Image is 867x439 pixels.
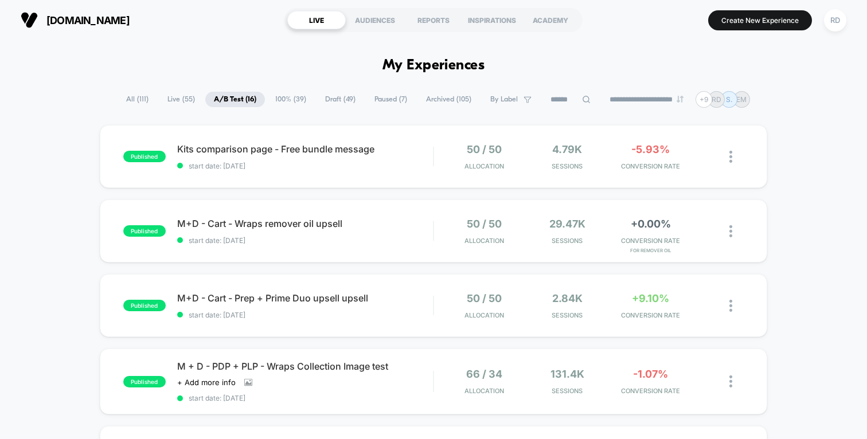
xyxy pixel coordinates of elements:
[46,14,130,26] span: [DOMAIN_NAME]
[464,311,504,319] span: Allocation
[612,387,689,395] span: CONVERSION RATE
[729,151,732,163] img: close
[729,375,732,387] img: close
[463,11,521,29] div: INSPIRATIONS
[177,311,433,319] span: start date: [DATE]
[177,394,433,402] span: start date: [DATE]
[529,311,606,319] span: Sessions
[317,92,364,107] span: Draft ( 49 )
[729,300,732,312] img: close
[550,368,584,380] span: 131.4k
[205,92,265,107] span: A/B Test ( 16 )
[529,237,606,245] span: Sessions
[123,300,166,311] span: published
[177,236,433,245] span: start date: [DATE]
[529,162,606,170] span: Sessions
[729,225,732,237] img: close
[267,92,315,107] span: 100% ( 39 )
[529,387,606,395] span: Sessions
[490,95,518,104] span: By Label
[552,292,583,304] span: 2.84k
[677,96,684,103] img: end
[736,95,747,104] p: EM
[633,368,668,380] span: -1.07%
[631,143,670,155] span: -5.93%
[21,11,38,29] img: Visually logo
[712,95,721,104] p: RD
[631,218,671,230] span: +0.00%
[612,248,689,253] span: for Remover Oil
[118,92,157,107] span: All ( 111 )
[464,237,504,245] span: Allocation
[159,92,204,107] span: Live ( 55 )
[467,143,502,155] span: 50 / 50
[404,11,463,29] div: REPORTS
[177,378,236,387] span: + Add more info
[464,387,504,395] span: Allocation
[382,57,485,74] h1: My Experiences
[466,368,502,380] span: 66 / 34
[552,143,582,155] span: 4.79k
[177,143,433,155] span: Kits comparison page - Free bundle message
[467,292,502,304] span: 50 / 50
[123,376,166,387] span: published
[123,225,166,237] span: published
[467,218,502,230] span: 50 / 50
[521,11,580,29] div: ACADEMY
[177,162,433,170] span: start date: [DATE]
[287,11,346,29] div: LIVE
[366,92,416,107] span: Paused ( 7 )
[612,311,689,319] span: CONVERSION RATE
[346,11,404,29] div: AUDIENCES
[632,292,669,304] span: +9.10%
[696,91,712,108] div: + 9
[177,360,433,372] span: M + D - PDP + PLP - Wraps Collection Image test
[612,237,689,245] span: CONVERSION RATE
[726,95,732,104] p: S.
[612,162,689,170] span: CONVERSION RATE
[417,92,480,107] span: Archived ( 105 )
[549,218,585,230] span: 29.47k
[821,9,850,32] button: RD
[464,162,504,170] span: Allocation
[17,11,133,29] button: [DOMAIN_NAME]
[123,151,166,162] span: published
[824,9,846,32] div: RD
[177,292,433,304] span: M+D - Cart - Prep + Prime Duo upsell upsell
[177,218,433,229] span: M+D - Cart - Wraps remover oil upsell
[708,10,812,30] button: Create New Experience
